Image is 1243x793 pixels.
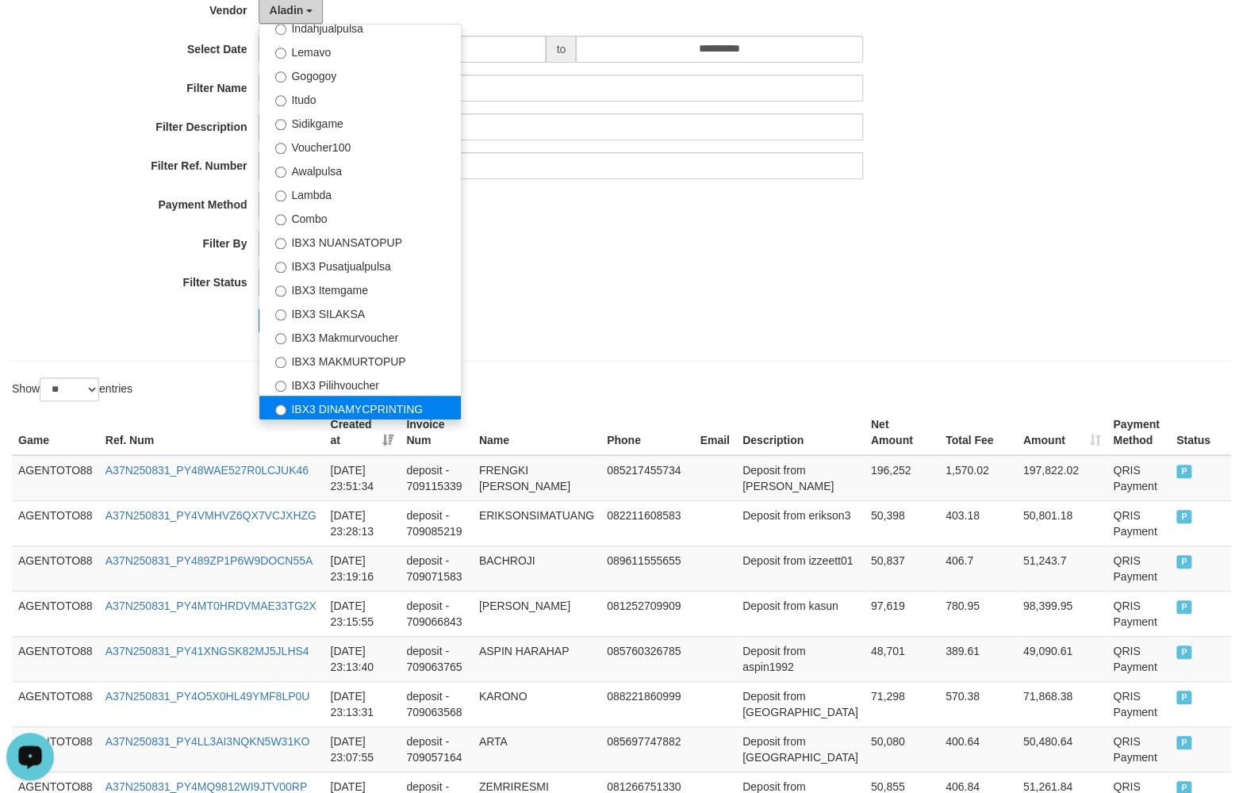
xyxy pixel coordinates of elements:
a: A37N250831_PY4VMHVZ6QX7VCJXHZG [106,509,317,522]
input: Sidikgame [275,119,286,130]
td: ERIKSONSIMATUANG [473,500,600,546]
td: 406.7 [939,546,1017,591]
span: PAID [1176,510,1192,523]
input: Indahjualpulsa [275,24,286,35]
a: A37N250831_PY4O5X0HL49YMF8LP0U [106,690,310,703]
td: 48,701 [865,636,939,681]
a: A37N250831_PY489ZP1P6W9DOCN55A [106,554,313,567]
td: [DATE] 23:28:13 [324,500,400,546]
td: Deposit from aspin1992 [736,636,865,681]
span: Aladin [269,4,303,17]
label: Awalpulsa [259,158,461,182]
td: 98,399.95 [1017,591,1107,636]
input: IBX3 Pusatjualpulsa [275,262,286,273]
th: Email [693,410,736,455]
th: Phone [600,410,693,455]
input: Itudo [275,95,286,106]
th: Ref. Num [99,410,324,455]
td: deposit - 709115339 [400,455,472,501]
td: 082211608583 [600,500,693,546]
td: 085217455734 [600,455,693,501]
th: Name [473,410,600,455]
td: FRENGKI [PERSON_NAME] [473,455,600,501]
td: 197,822.02 [1017,455,1107,501]
span: PAID [1176,465,1192,478]
td: QRIS Payment [1107,500,1170,546]
label: Show entries [12,377,132,401]
label: IBX3 SILAKSA [259,301,461,324]
input: IBX3 MAKMURTOPUP [275,357,286,368]
label: Lambda [259,182,461,205]
td: Deposit from [PERSON_NAME] [736,455,865,501]
td: Deposit from izzeett01 [736,546,865,591]
th: Status [1170,410,1231,455]
span: PAID [1176,736,1192,749]
td: Deposit from [GEOGRAPHIC_DATA] [736,726,865,772]
td: ASPIN HARAHAP [473,636,600,681]
span: PAID [1176,555,1192,569]
th: Net Amount [865,410,939,455]
td: 085760326785 [600,636,693,681]
td: AGENTOTO88 [12,455,99,501]
td: 570.38 [939,681,1017,726]
td: [PERSON_NAME] [473,591,600,636]
a: A37N250831_PY41XNGSK82MJ5JLHS4 [106,645,309,657]
td: 71,868.38 [1017,681,1107,726]
input: Lambda [275,190,286,201]
input: IBX3 SILAKSA [275,309,286,320]
span: PAID [1176,646,1192,659]
td: 081252709909 [600,591,693,636]
td: KARONO [473,681,600,726]
th: Amount: activate to sort column ascending [1017,410,1107,455]
td: AGENTOTO88 [12,500,99,546]
td: ARTA [473,726,600,772]
button: Open LiveChat chat widget [6,6,54,54]
a: A37N250831_PY4MT0HRDVMAE33TG2X [106,600,317,612]
label: IBX3 Makmurvoucher [259,324,461,348]
td: QRIS Payment [1107,591,1170,636]
th: Invoice Num [400,410,472,455]
td: AGENTOTO88 [12,546,99,591]
td: [DATE] 23:13:31 [324,681,400,726]
select: Showentries [40,377,99,401]
td: 49,090.61 [1017,636,1107,681]
label: IBX3 MAKMURTOPUP [259,348,461,372]
input: IBX3 Pilihvoucher [275,381,286,392]
td: 403.18 [939,500,1017,546]
td: 088221860999 [600,681,693,726]
label: IBX3 NUANSATOPUP [259,229,461,253]
td: 50,398 [865,500,939,546]
input: IBX3 DINAMYCPRINTING [275,404,286,416]
td: deposit - 709066843 [400,591,472,636]
td: AGENTOTO88 [12,681,99,726]
td: deposit - 709063568 [400,681,472,726]
td: [DATE] 23:13:40 [324,636,400,681]
td: [DATE] 23:51:34 [324,455,400,501]
td: 97,619 [865,591,939,636]
input: IBX3 Itemgame [275,285,286,297]
td: [DATE] 23:15:55 [324,591,400,636]
input: IBX3 Makmurvoucher [275,333,286,344]
td: deposit - 709057164 [400,726,472,772]
label: Indahjualpulsa [259,15,461,39]
td: 089611555655 [600,546,693,591]
label: IBX3 Pusatjualpulsa [259,253,461,277]
td: QRIS Payment [1107,455,1170,501]
label: IBX3 Pilihvoucher [259,372,461,396]
td: 71,298 [865,681,939,726]
label: Lemavo [259,39,461,63]
label: Combo [259,205,461,229]
td: deposit - 709071583 [400,546,472,591]
td: 50,480.64 [1017,726,1107,772]
td: 50,080 [865,726,939,772]
span: PAID [1176,600,1192,614]
td: 51,243.7 [1017,546,1107,591]
td: deposit - 709063765 [400,636,472,681]
span: to [546,36,576,63]
td: Deposit from [GEOGRAPHIC_DATA] [736,681,865,726]
td: 389.61 [939,636,1017,681]
td: Deposit from erikson3 [736,500,865,546]
td: 400.64 [939,726,1017,772]
th: Payment Method [1107,410,1170,455]
input: Lemavo [275,48,286,59]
